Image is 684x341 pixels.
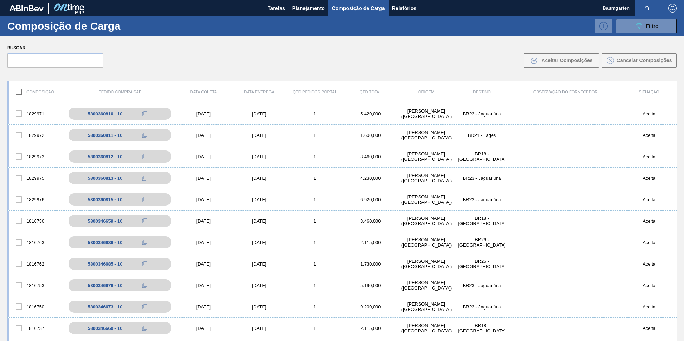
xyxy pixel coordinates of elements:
div: Copiar [138,260,152,268]
div: Copiar [138,217,152,225]
div: Aceita [621,218,677,224]
div: Aceita [621,304,677,310]
div: BR26 - Uberlândia [454,258,510,269]
img: Logout [668,4,677,13]
div: BAUMGARTEN - BLUMENAU (SC) [399,280,454,291]
div: Origem [399,90,454,94]
div: 5800346659 - 10 [88,218,122,224]
div: 6.920,000 [343,197,399,202]
span: Composição de Carga [332,4,385,13]
div: [DATE] [231,111,287,117]
span: Tarefas [268,4,285,13]
div: Situação [621,90,677,94]
div: Aceita [621,176,677,181]
div: BAUMGARTEN - BLUMENAU (SC) [399,301,454,312]
div: 1 [287,261,343,267]
div: Copiar [138,302,152,311]
div: 5800346686 - 10 [88,240,122,245]
div: BR23 - Jaguariúna [454,304,510,310]
label: Buscar [7,43,103,53]
div: 1 [287,197,343,202]
span: Planejamento [292,4,325,13]
div: BR18 - Pernambuco [454,323,510,333]
div: 4.230,000 [343,176,399,181]
div: Destino [454,90,510,94]
div: [DATE] [176,304,231,310]
div: 1 [287,133,343,138]
div: 1829972 [9,128,64,143]
span: Relatórios [392,4,416,13]
div: 2.115,000 [343,240,399,245]
div: BAUMGARTEN - BLUMENAU (SC) [399,258,454,269]
div: 5.420,000 [343,111,399,117]
div: 1816753 [9,278,64,293]
span: Aceitar Composições [541,58,592,63]
div: Composição [9,84,64,99]
div: 5.190,000 [343,283,399,288]
div: BR18 - Pernambuco [454,151,510,162]
div: BAUMGARTEN - BLUMENAU (SC) [399,108,454,119]
div: 1.600,000 [343,133,399,138]
div: 1 [287,111,343,117]
div: 1829973 [9,149,64,164]
div: 1816736 [9,213,64,228]
div: Data entrega [231,90,287,94]
div: 3.460,000 [343,218,399,224]
div: BR23 - Jaguariúna [454,197,510,202]
div: BAUMGARTEN - BLUMENAU (SC) [399,173,454,183]
div: [DATE] [231,261,287,267]
div: 5800360815 - 10 [88,197,122,202]
div: Copiar [138,238,152,247]
img: TNhmsLtSVTkK8tSr43FrP2fwEKptu5GPRR3wAAAABJRU5ErkJggg== [9,5,44,11]
div: BR21 - Lages [454,133,510,138]
div: 5800346676 - 10 [88,283,122,288]
div: BR18 - Pernambuco [454,216,510,226]
div: [DATE] [176,218,231,224]
div: 3.460,000 [343,154,399,159]
div: Copiar [138,195,152,204]
div: 1 [287,304,343,310]
div: 5800360813 - 10 [88,176,122,181]
div: 5800346685 - 10 [88,261,122,267]
div: BAUMGARTEN - BLUMENAU (SC) [399,194,454,205]
div: [DATE] [176,197,231,202]
span: Cancelar Composições [617,58,672,63]
div: Copiar [138,174,152,182]
div: BAUMGARTEN - BLUMENAU (SC) [399,151,454,162]
div: Aceita [621,133,677,138]
div: Aceita [621,111,677,117]
div: [DATE] [231,197,287,202]
div: 1816737 [9,321,64,336]
div: BR23 - Jaguariúna [454,176,510,181]
div: 2.115,000 [343,326,399,331]
div: 5800346673 - 10 [88,304,122,310]
button: Filtro [616,19,677,33]
div: Copiar [138,109,152,118]
div: [DATE] [231,304,287,310]
div: [DATE] [176,133,231,138]
div: Qtd Pedidos Portal [287,90,343,94]
div: [DATE] [231,218,287,224]
button: Notificações [635,3,658,13]
div: [DATE] [231,133,287,138]
div: [DATE] [176,261,231,267]
div: BAUMGARTEN - BLUMENAU (SC) [399,237,454,248]
div: [DATE] [176,176,231,181]
div: BR26 - Uberlândia [454,237,510,248]
h1: Composição de Carga [7,22,125,30]
div: BR23 - Jaguariúna [454,111,510,117]
div: 1816750 [9,299,64,314]
div: 1816763 [9,235,64,250]
div: 1 [287,283,343,288]
div: Aceita [621,261,677,267]
div: 1 [287,326,343,331]
div: 1 [287,218,343,224]
div: [DATE] [176,326,231,331]
div: 1816762 [9,256,64,271]
div: 9.200,000 [343,304,399,310]
div: Aceita [621,326,677,331]
div: [DATE] [176,240,231,245]
div: [DATE] [176,154,231,159]
button: Cancelar Composições [602,53,677,68]
div: 1 [287,240,343,245]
